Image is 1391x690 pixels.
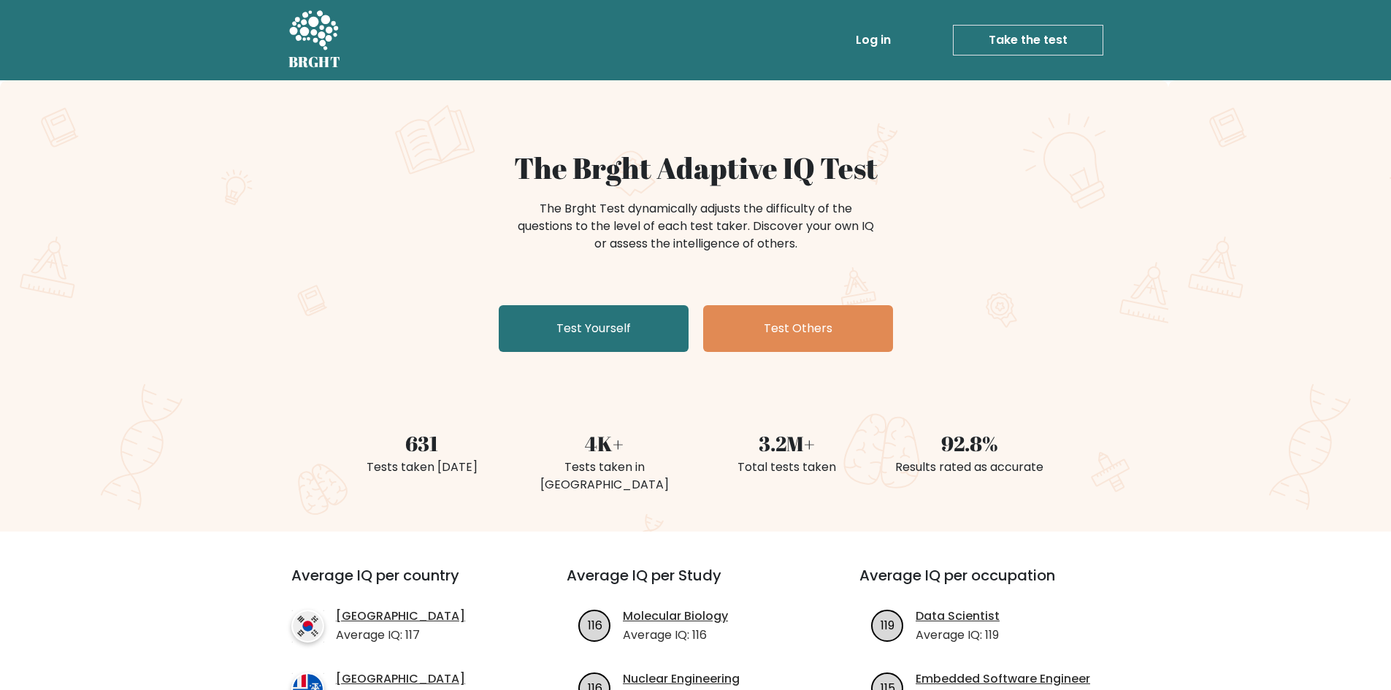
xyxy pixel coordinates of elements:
[522,428,687,459] div: 4K+
[291,610,324,643] img: country
[705,459,870,476] div: Total tests taken
[850,26,897,55] a: Log in
[881,616,894,633] text: 119
[336,670,465,688] a: [GEOGRAPHIC_DATA]
[336,607,465,625] a: [GEOGRAPHIC_DATA]
[336,626,465,644] p: Average IQ: 117
[522,459,687,494] div: Tests taken in [GEOGRAPHIC_DATA]
[887,459,1052,476] div: Results rated as accurate
[340,428,505,459] div: 631
[623,670,740,688] a: Nuclear Engineering
[887,428,1052,459] div: 92.8%
[588,616,602,633] text: 116
[703,305,893,352] a: Test Others
[916,670,1090,688] a: Embedded Software Engineer
[499,305,689,352] a: Test Yourself
[916,626,1000,644] p: Average IQ: 119
[513,200,878,253] div: The Brght Test dynamically adjusts the difficulty of the questions to the level of each test take...
[288,6,341,74] a: BRGHT
[705,428,870,459] div: 3.2M+
[623,626,728,644] p: Average IQ: 116
[623,607,728,625] a: Molecular Biology
[916,607,1000,625] a: Data Scientist
[291,567,514,602] h3: Average IQ per country
[340,150,1052,185] h1: The Brght Adaptive IQ Test
[340,459,505,476] div: Tests taken [DATE]
[953,25,1103,55] a: Take the test
[288,53,341,71] h5: BRGHT
[859,567,1117,602] h3: Average IQ per occupation
[567,567,824,602] h3: Average IQ per Study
